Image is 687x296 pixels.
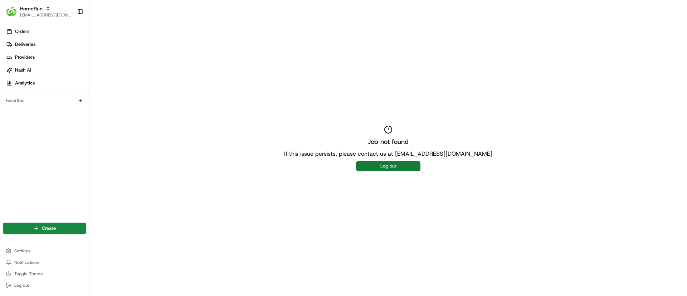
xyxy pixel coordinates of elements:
[14,271,43,277] span: Toggle Theme
[3,26,89,37] a: Orders
[15,67,31,73] span: Nash AI
[14,248,30,254] span: Settings
[14,259,39,265] span: Notifications
[3,77,89,89] a: Analytics
[15,28,29,35] span: Orders
[15,80,35,86] span: Analytics
[3,39,89,50] a: Deliveries
[284,150,492,158] p: If this issue persists, please contact us at [EMAIL_ADDRESS][DOMAIN_NAME]
[6,6,17,17] img: HomeRun
[15,54,35,60] span: Providers
[14,282,29,288] span: Log out
[3,269,86,279] button: Toggle Theme
[20,12,71,18] button: [EMAIL_ADDRESS][DOMAIN_NAME]
[3,246,86,256] button: Settings
[15,41,35,48] span: Deliveries
[3,95,86,106] div: Favorites
[3,280,86,290] button: Log out
[3,257,86,267] button: Notifications
[368,137,409,147] h2: Job not found
[3,64,89,76] a: Nash AI
[356,161,420,171] button: Log out
[3,223,86,234] button: Create
[42,225,56,232] span: Create
[20,5,43,12] button: HomeRun
[3,52,89,63] a: Providers
[3,3,74,20] button: HomeRunHomeRun[EMAIL_ADDRESS][DOMAIN_NAME]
